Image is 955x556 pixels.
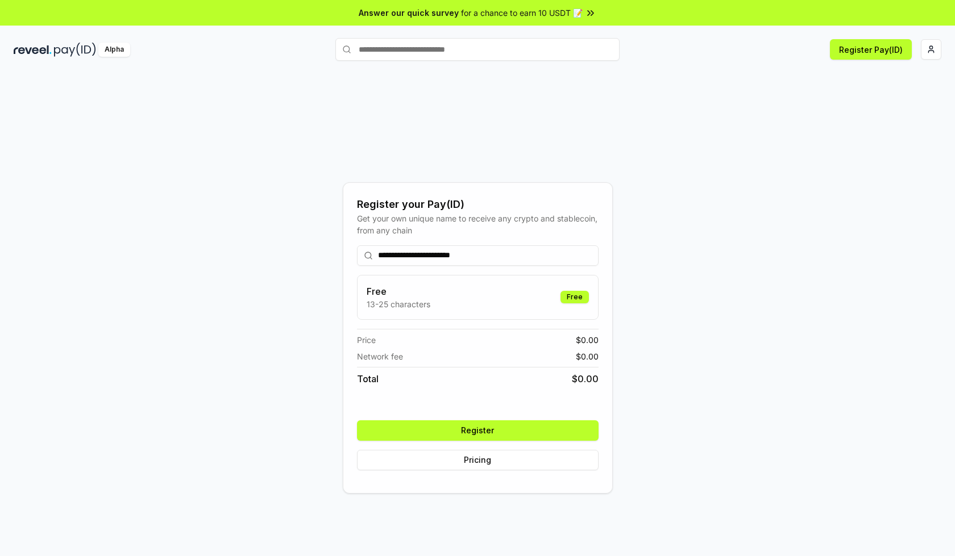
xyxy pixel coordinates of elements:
p: 13-25 characters [367,298,430,310]
div: Get your own unique name to receive any crypto and stablecoin, from any chain [357,212,599,236]
span: Total [357,372,379,386]
button: Register Pay(ID) [830,39,912,60]
h3: Free [367,285,430,298]
button: Register [357,420,599,441]
button: Pricing [357,450,599,470]
img: pay_id [54,43,96,57]
span: Network fee [357,350,403,362]
span: $ 0.00 [576,350,599,362]
span: for a chance to earn 10 USDT 📝 [461,7,583,19]
span: Price [357,334,376,346]
div: Alpha [98,43,130,57]
span: Answer our quick survey [359,7,459,19]
span: $ 0.00 [572,372,599,386]
div: Register your Pay(ID) [357,197,599,212]
span: $ 0.00 [576,334,599,346]
img: reveel_dark [14,43,52,57]
div: Free [560,291,589,303]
